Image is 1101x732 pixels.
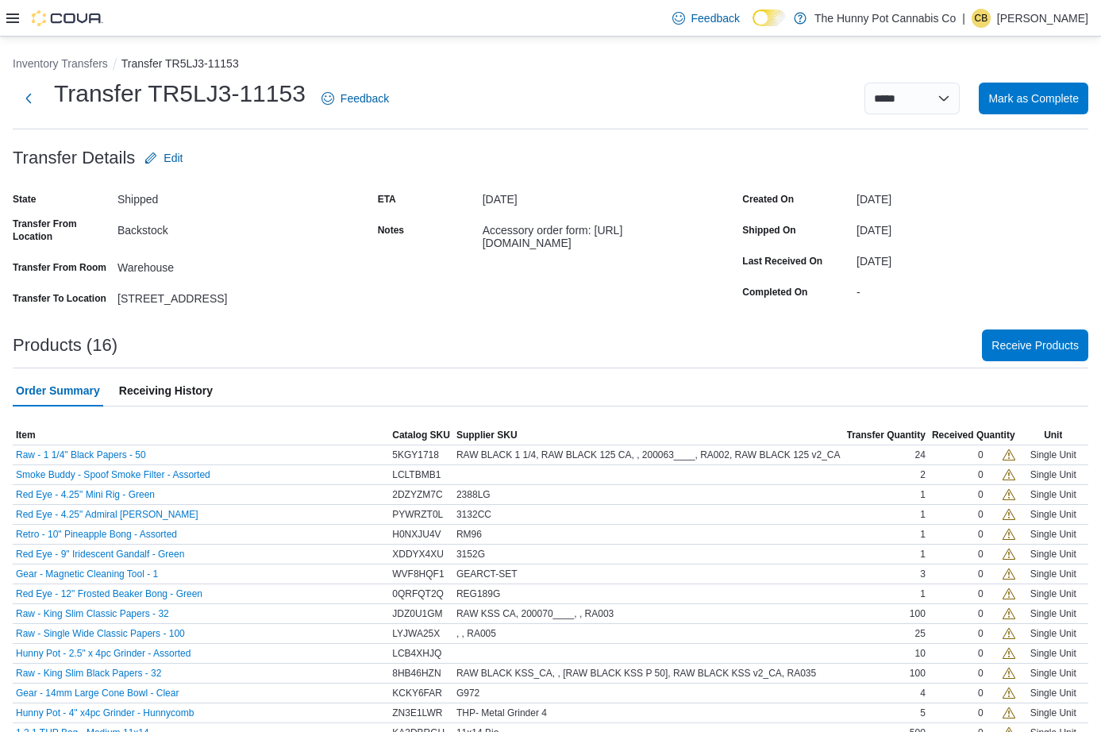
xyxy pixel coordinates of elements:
[742,193,794,206] label: Created On
[978,488,984,501] div: 0
[16,707,194,719] button: Hunny Pot - 4" x4pc Grinder - Hunnycomb
[392,468,441,481] span: LCLTBMB1
[117,255,330,274] div: Warehouse
[456,449,841,461] span: RAW BLACK 1 1/4, RAW BLACK 125 CA, , 200063____, RA002, RAW BLACK 125 v2_CA
[1018,664,1088,683] div: Single Unit
[1018,584,1088,603] div: Single Unit
[1018,485,1088,504] div: Single Unit
[814,9,956,28] p: The Hunny Pot Cannabis Co
[456,707,547,719] span: THP- Metal Grinder 4
[16,688,179,699] button: Gear - 14mm Large Cone Bowl - Clear
[915,449,926,461] span: 24
[920,707,926,719] span: 5
[117,218,330,237] div: Backstock
[988,91,1079,106] span: Mark as Complete
[857,248,1088,268] div: [DATE]
[392,588,444,600] span: 0QRFQT2Q
[915,647,926,660] span: 10
[392,607,442,620] span: JDZ0U1GM
[378,193,396,206] label: ETA
[13,148,135,168] h3: Transfer Details
[315,83,395,114] a: Feedback
[844,426,929,445] button: Transfer Quantity
[16,529,177,540] button: Retro - 10" Pineapple Bong - Assorted
[1018,684,1088,703] div: Single Unit
[121,57,239,70] button: Transfer TR5LJ3-11153
[456,667,816,680] span: RAW BLACK KSS_CA, , [RAW BLACK KSS P 50], RAW BLACK KSS v2_CA, RA035
[1018,703,1088,722] div: Single Unit
[1018,445,1088,464] div: Single Unit
[1018,505,1088,524] div: Single Unit
[1018,545,1088,564] div: Single Unit
[13,83,44,114] button: Next
[962,9,965,28] p: |
[16,429,36,441] span: Item
[392,627,440,640] span: LYJWA25X
[978,468,984,481] div: 0
[392,449,439,461] span: 5KGY1718
[389,426,453,445] button: Catalog SKU
[392,429,450,441] span: Catalog SKU
[1018,465,1088,484] div: Single Unit
[975,9,988,28] span: CB
[857,218,1088,237] div: [DATE]
[13,261,106,274] label: Transfer From Room
[117,286,330,305] div: [STREET_ADDRESS]
[119,375,213,406] span: Receiving History
[920,508,926,521] span: 1
[742,224,795,237] label: Shipped On
[847,429,926,441] span: Transfer Quantity
[1018,644,1088,663] div: Single Unit
[13,426,389,445] button: Item
[972,9,991,28] div: Christina Brown
[666,2,746,34] a: Feedback
[1044,429,1062,441] span: Unit
[1018,624,1088,643] div: Single Unit
[16,668,161,679] button: Raw - King Slim Black Papers - 32
[920,568,926,580] span: 3
[456,488,491,501] span: 2388LG
[54,78,306,110] h1: Transfer TR5LJ3-11153
[16,588,202,599] button: Red Eye - 12" Frosted Beaker Bong - Green
[392,568,444,580] span: WVF8HQF1
[742,286,807,299] label: Completed On
[392,488,442,501] span: 2DZYZM7C
[1018,426,1088,445] button: Unit
[378,224,404,237] label: Notes
[392,707,442,719] span: ZN3E1LWR
[978,707,984,719] div: 0
[978,449,984,461] div: 0
[1018,525,1088,544] div: Single Unit
[16,568,158,580] button: Gear - Magnetic Cleaning Tool - 1
[16,549,184,560] button: Red Eye - 9" Iridescent Gandalf - Green
[857,279,1088,299] div: -
[910,607,926,620] span: 100
[997,9,1088,28] p: [PERSON_NAME]
[483,187,695,206] div: [DATE]
[742,255,822,268] label: Last Received On
[910,667,926,680] span: 100
[691,10,740,26] span: Feedback
[483,218,695,249] div: Accessory order form: [URL][DOMAIN_NAME]
[16,375,100,406] span: Order Summary
[13,336,117,355] h3: Products (16)
[920,468,926,481] span: 2
[456,588,500,600] span: REG189G
[978,528,984,541] div: 0
[13,57,108,70] button: Inventory Transfers
[392,528,441,541] span: H0NXJU4V
[138,142,189,174] button: Edit
[456,508,491,521] span: 3132CC
[1018,604,1088,623] div: Single Unit
[392,508,443,521] span: PYWRZT0L
[13,56,1088,75] nav: An example of EuiBreadcrumbs
[920,588,926,600] span: 1
[456,627,496,640] span: , , RA005
[456,568,518,580] span: GEARCT-SET
[456,687,479,699] span: G972
[392,548,444,561] span: XDDYX4XU
[920,687,926,699] span: 4
[978,667,984,680] div: 0
[991,337,1079,353] span: Receive Products
[978,607,984,620] div: 0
